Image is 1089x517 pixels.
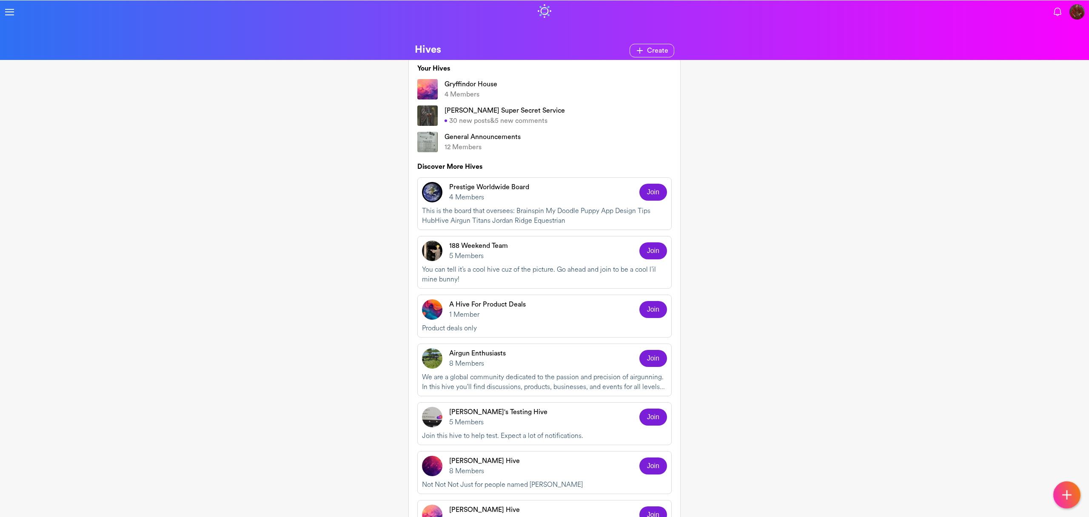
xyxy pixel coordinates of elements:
[417,177,672,230] a: hive imagePrestige Worldwide Board4 MembersJoinThis is the board that oversees: Brainspin My Dood...
[417,105,667,126] a: hive image[PERSON_NAME] Super Secret Service30 new posts&5 new comments
[639,184,667,201] button: Join
[449,505,520,515] p: [PERSON_NAME] Hive
[635,45,644,56] img: plus icon
[449,192,529,202] p: 4 Members
[417,344,672,396] a: hive imageAirgun Enthusiasts8 MembersJoinWe are a global community dedicated to the passion and p...
[422,182,442,202] img: hive image
[417,132,438,152] img: hive image
[449,348,506,358] p: Airgun Enthusiasts
[422,241,442,261] img: hive image
[417,79,438,99] img: hive image
[1060,488,1074,502] img: icon-plus.svg
[422,372,667,392] div: We are a global community dedicated to the passion and precision of airgunning. In this hive you'...
[417,451,672,494] a: hive image[PERSON_NAME] Hive8 MembersJoinNot Not Not Just for people named [PERSON_NAME]
[537,3,552,19] img: logo
[449,358,506,369] p: 8 Members
[415,44,441,57] h1: Hives
[417,65,672,73] h2: Your Hives
[417,295,672,338] a: hive imageA Hive For Product Deals1 MemberJoinProduct deals only
[445,89,497,99] p: 4 Members
[639,301,667,318] button: Join
[417,163,672,171] h2: Discover More Hives
[422,264,667,284] div: You can tell it’s a cool hive cuz of the picture. Go ahead and join to be a cool l’il mine bunny!
[449,182,529,192] p: Prestige Worldwide Board
[417,105,438,126] img: hive image
[495,117,547,124] span: 5 new comments
[1052,7,1063,17] img: alert icon
[422,348,442,369] img: hive image
[449,417,547,427] p: 5 Members
[647,45,668,56] p: Create
[449,456,520,466] p: [PERSON_NAME] Hive
[490,117,495,124] span: &
[1069,4,1085,20] img: user avatar
[422,407,442,427] img: hive image
[449,310,526,320] p: 1 Member
[422,206,667,225] div: This is the board that oversees: Brainspin My Doodle Puppy App Design Tips HubHive Airgun Titans ...
[417,402,672,445] a: hive image[PERSON_NAME]'s Testing Hive5 MembersJoinJoin this hive to help test. Expect a lot of n...
[639,242,667,259] button: Join
[449,117,490,124] span: 30 new posts
[422,456,442,476] img: hive image
[445,142,521,152] p: 12 Members
[445,79,497,89] p: Gryffindor House
[639,350,667,367] button: Join
[639,457,667,474] button: Join
[422,323,667,333] div: Product deals only
[422,431,667,440] div: Join this hive to help test. Expect a lot of notifications.
[449,466,520,476] p: 8 Members
[449,241,508,251] p: 188 Weekend Team
[445,105,565,116] p: [PERSON_NAME] Super Secret Service
[417,79,667,99] a: hive imageGryffindor House4 Members
[449,407,547,417] p: [PERSON_NAME]'s Testing Hive
[639,409,667,426] button: Join
[422,299,442,320] img: hive image
[417,132,667,152] a: hive imageGeneral Announcements12 Members
[449,251,508,261] p: 5 Members
[422,480,667,489] div: Not Not Not Just for people named [PERSON_NAME]
[417,236,672,289] a: hive image188 Weekend Team5 MembersJoinYou can tell it’s a cool hive cuz of the picture. Go ahead...
[449,299,526,310] p: A Hive For Product Deals
[445,132,521,142] p: General Announcements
